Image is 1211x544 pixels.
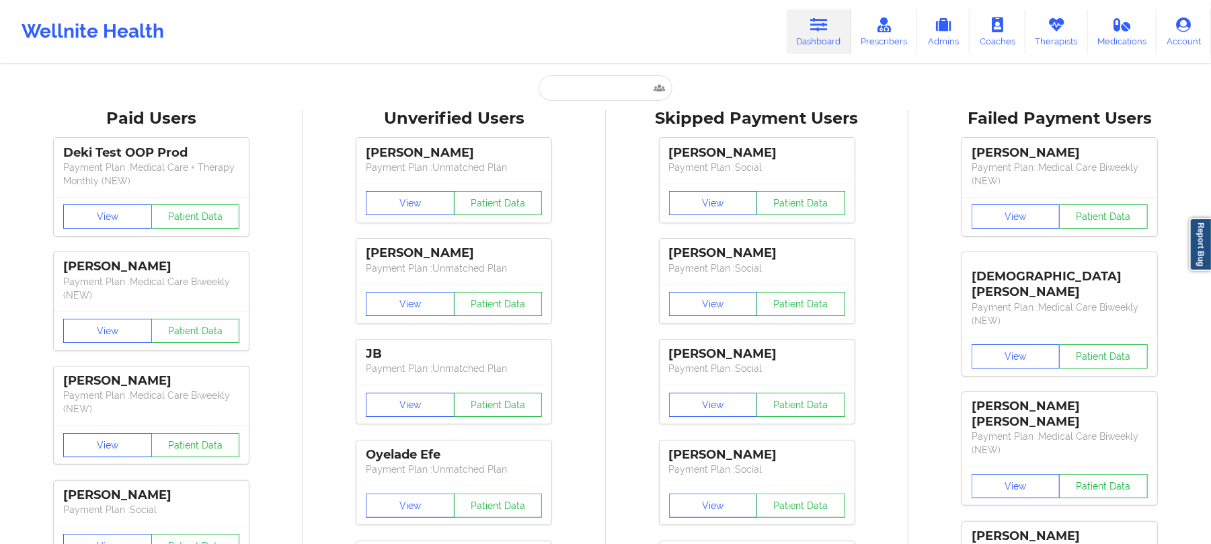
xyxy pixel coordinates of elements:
div: Failed Payment Users [918,108,1202,129]
p: Payment Plan : Medical Care Biweekly (NEW) [63,389,239,416]
div: [PERSON_NAME] [63,373,239,389]
button: Patient Data [454,191,543,215]
button: Patient Data [1059,474,1148,498]
button: View [366,393,455,417]
button: View [972,344,1060,368]
div: Oyelade Efe [366,447,542,463]
div: [PERSON_NAME] [366,245,542,261]
button: Patient Data [756,191,845,215]
button: View [63,204,152,229]
button: View [63,433,152,457]
p: Payment Plan : Unmatched Plan [366,262,542,275]
div: [PERSON_NAME] [63,488,239,503]
a: Account [1157,9,1211,54]
div: [PERSON_NAME] [63,259,239,274]
button: View [366,191,455,215]
button: Patient Data [151,433,240,457]
p: Payment Plan : Unmatched Plan [366,161,542,174]
a: Dashboard [787,9,851,54]
div: Skipped Payment Users [615,108,899,129]
p: Payment Plan : Unmatched Plan [366,362,542,375]
p: Payment Plan : Social [669,463,845,476]
p: Payment Plan : Social [669,362,845,375]
a: Therapists [1025,9,1088,54]
button: Patient Data [1059,344,1148,368]
div: [DEMOGRAPHIC_DATA][PERSON_NAME] [972,259,1148,300]
button: Patient Data [151,204,240,229]
button: View [63,319,152,343]
p: Payment Plan : Medical Care Biweekly (NEW) [972,430,1148,457]
p: Payment Plan : Medical Care Biweekly (NEW) [972,301,1148,327]
p: Payment Plan : Medical Care Biweekly (NEW) [63,275,239,302]
button: View [366,494,455,518]
div: [PERSON_NAME] [669,245,845,261]
button: Patient Data [756,292,845,316]
div: [PERSON_NAME] [669,145,845,161]
button: Patient Data [454,393,543,417]
a: Coaches [970,9,1025,54]
button: View [972,204,1060,229]
p: Payment Plan : Social [669,262,845,275]
button: View [669,393,758,417]
p: Payment Plan : Medical Care + Therapy Monthly (NEW) [63,161,239,188]
a: Report Bug [1189,218,1211,271]
div: [PERSON_NAME] [669,346,845,362]
a: Prescribers [851,9,918,54]
button: Patient Data [151,319,240,343]
div: JB [366,346,542,362]
button: View [366,292,455,316]
p: Payment Plan : Social [669,161,845,174]
button: Patient Data [1059,204,1148,229]
a: Admins [917,9,970,54]
button: View [972,474,1060,498]
div: [PERSON_NAME] [972,145,1148,161]
div: Deki Test OOP Prod [63,145,239,161]
div: [PERSON_NAME] [669,447,845,463]
button: View [669,191,758,215]
div: Unverified Users [312,108,596,129]
div: [PERSON_NAME] [366,145,542,161]
button: View [669,292,758,316]
p: Payment Plan : Unmatched Plan [366,463,542,476]
button: Patient Data [756,494,845,518]
a: Medications [1088,9,1157,54]
p: Payment Plan : Social [63,503,239,516]
div: Paid Users [9,108,293,129]
div: [PERSON_NAME] [PERSON_NAME] [972,399,1148,430]
button: View [669,494,758,518]
button: Patient Data [454,494,543,518]
button: Patient Data [454,292,543,316]
button: Patient Data [756,393,845,417]
p: Payment Plan : Medical Care Biweekly (NEW) [972,161,1148,188]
